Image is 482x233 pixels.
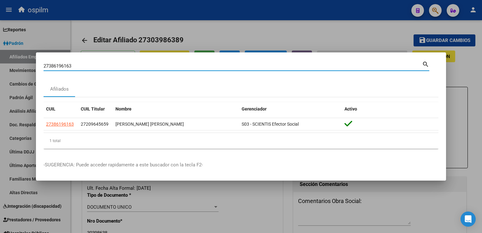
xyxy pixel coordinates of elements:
[113,102,239,116] datatable-header-cell: Nombre
[50,86,69,93] div: Afiliados
[46,106,56,111] span: CUIL
[44,133,438,149] div: 1 total
[242,106,267,111] span: Gerenciador
[239,102,342,116] datatable-header-cell: Gerenciador
[78,102,113,116] datatable-header-cell: CUIL Titular
[81,122,109,127] span: 27209645659
[342,102,438,116] datatable-header-cell: Activo
[44,102,78,116] datatable-header-cell: CUIL
[115,106,132,111] span: Nombre
[461,212,476,227] div: Open Intercom Messenger
[242,122,299,127] span: S03 - SCIENTIS Efector Social
[44,161,438,169] p: -SUGERENCIA: Puede acceder rapidamente a este buscador con la tecla F2-
[46,122,74,127] span: 27386196163
[81,106,105,111] span: CUIL Titular
[422,60,429,68] mat-icon: search
[115,121,237,128] div: [PERSON_NAME] [PERSON_NAME]
[344,106,357,111] span: Activo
